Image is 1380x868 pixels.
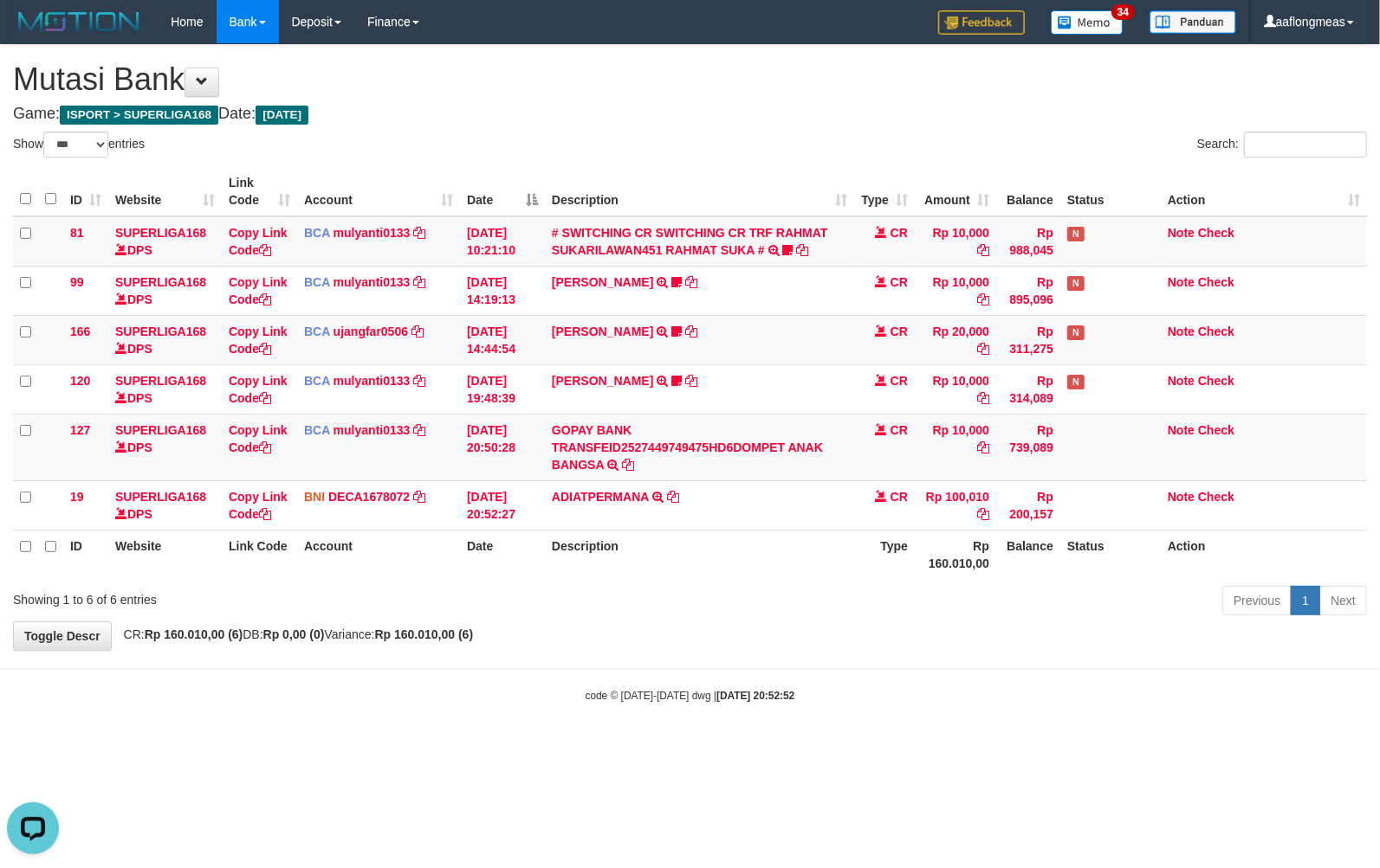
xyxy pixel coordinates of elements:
th: Status [1060,530,1161,579]
span: BCA [304,325,330,338]
a: ADIATPERMANA [552,490,649,504]
td: Rp 20,000 [915,315,996,364]
td: DPS [108,364,222,414]
a: SUPERLIGA168 [115,374,206,388]
td: DPS [108,216,222,267]
span: Has Note [1067,325,1085,340]
td: Rp 895,096 [996,266,1060,315]
a: Copy Rp 20,000 to clipboard [977,342,989,356]
span: BNI [304,490,325,504]
td: Rp 200,157 [996,480,1060,530]
th: Amount: activate to sort column ascending [915,167,996,216]
a: Check [1198,275,1234,289]
th: Balance [996,167,1060,216]
a: Copy Link Code [229,226,288,257]
img: panduan.png [1150,10,1236,34]
span: BCA [304,374,330,388]
img: Button%20Memo.svg [1051,10,1124,35]
a: DECA1678072 [328,490,410,504]
td: [DATE] 14:19:13 [460,266,545,315]
a: Copy AKBAR SAPUTR to clipboard [685,374,697,388]
a: Check [1198,374,1234,388]
a: Copy Link Code [229,490,288,521]
a: Check [1198,423,1234,437]
th: ID: activate to sort column ascending [63,167,108,216]
a: mulyanti0133 [334,423,411,437]
a: mulyanti0133 [334,226,411,240]
a: Copy NOVEN ELING PRAYOG to clipboard [685,325,697,338]
span: 81 [70,226,84,240]
th: Description [545,530,854,579]
button: Open LiveChat chat widget [7,7,59,59]
td: [DATE] 10:21:10 [460,216,545,267]
a: Copy Rp 10,000 to clipboard [977,243,989,257]
td: Rp 311,275 [996,315,1060,364]
strong: [DATE] 20:52:52 [716,690,794,702]
a: Note [1168,275,1195,289]
span: 166 [70,325,90,338]
span: Has Note [1067,227,1085,241]
td: Rp 988,045 [996,216,1060,267]
a: GOPAY BANK TRANSFEID2527449749475HD6DOMPET ANAK BANGSA [552,423,823,472]
a: Check [1198,325,1234,338]
td: DPS [108,266,222,315]
span: 120 [70,374,90,388]
th: Balance [996,530,1060,579]
td: Rp 314,089 [996,364,1060,414]
a: [PERSON_NAME] [552,374,653,388]
span: CR: DB: Variance: [115,627,474,641]
a: Toggle Descr [13,621,112,651]
td: Rp 100,010 [915,480,996,530]
span: 127 [70,423,90,437]
div: Showing 1 to 6 of 6 entries [13,584,562,608]
a: Copy Rp 100,010 to clipboard [977,507,989,521]
th: Type: activate to sort column ascending [854,167,915,216]
td: [DATE] 20:50:28 [460,414,545,480]
a: Copy Link Code [229,374,288,405]
a: Note [1168,226,1195,240]
td: [DATE] 19:48:39 [460,364,545,414]
a: Note [1168,374,1195,388]
th: Link Code [222,530,297,579]
a: Copy ADIATPERMANA to clipboard [667,490,679,504]
a: Copy Rp 10,000 to clipboard [977,391,989,405]
td: DPS [108,315,222,364]
a: Copy MUHAMMAD REZA to clipboard [685,275,697,289]
img: Feedback.jpg [938,10,1025,35]
a: SUPERLIGA168 [115,226,206,240]
span: Has Note [1067,375,1085,389]
a: Check [1198,490,1234,504]
th: Account [297,530,460,579]
img: MOTION_logo.png [13,9,145,35]
span: Has Note [1067,276,1085,291]
span: [DATE] [256,106,308,125]
a: Copy Rp 10,000 to clipboard [977,293,989,306]
td: Rp 739,089 [996,414,1060,480]
span: 19 [70,490,84,504]
a: Copy Rp 10,000 to clipboard [977,440,989,454]
a: mulyanti0133 [334,275,411,289]
a: Copy DECA1678072 to clipboard [413,490,425,504]
a: Previous [1222,586,1292,615]
h1: Mutasi Bank [13,62,1367,97]
a: # SWITCHING CR SWITCHING CR TRF RAHMAT SUKARILAWAN451 RAHMAT SUKA # [552,226,828,257]
td: [DATE] 14:44:54 [460,315,545,364]
a: Copy mulyanti0133 to clipboard [413,275,425,289]
a: Note [1168,325,1195,338]
th: Website [108,530,222,579]
th: Link Code: activate to sort column ascending [222,167,297,216]
a: 1 [1291,586,1320,615]
span: CR [891,490,908,504]
span: CR [891,226,908,240]
span: CR [891,275,908,289]
a: Copy mulyanti0133 to clipboard [413,423,425,437]
th: Description: activate to sort column ascending [545,167,854,216]
a: Note [1168,490,1195,504]
a: Copy Link Code [229,275,288,306]
a: SUPERLIGA168 [115,275,206,289]
span: 99 [70,275,84,289]
th: Status [1060,167,1161,216]
th: Action: activate to sort column ascending [1161,167,1367,216]
a: Copy mulyanti0133 to clipboard [413,226,425,240]
td: Rp 10,000 [915,216,996,267]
